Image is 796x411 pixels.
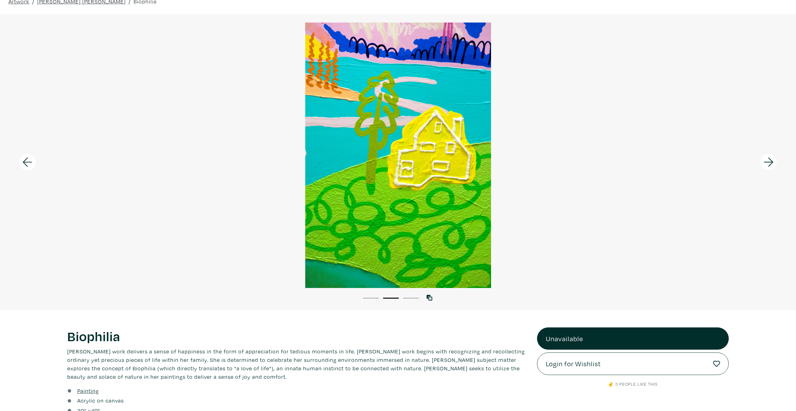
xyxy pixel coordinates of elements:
a: Acrylic on canvas [77,396,124,405]
u: Painting [77,387,99,394]
a: Login for Wishlist [537,352,729,375]
button: 1 of 3 [363,298,379,299]
a: Unavailable [537,327,729,350]
p: [PERSON_NAME] work delivers a sense of happiness in the form of appreciation for tedious moments ... [67,347,528,381]
p: ✌️ 3 people like this [537,381,729,388]
h1: Biophilia [67,327,528,344]
button: 2 of 3 [383,298,399,299]
span: Login for Wishlist [546,358,601,369]
a: Painting [77,387,99,395]
button: 3 of 3 [403,298,419,299]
